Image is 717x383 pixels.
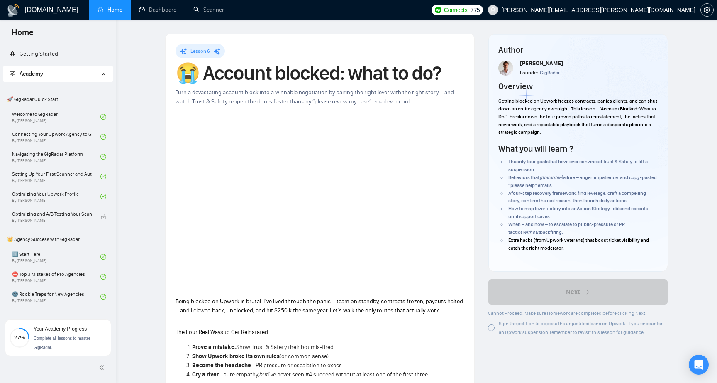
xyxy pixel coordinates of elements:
[12,167,100,186] a: Setting Up Your First Scanner and Auto-BidderBy[PERSON_NAME]
[176,89,454,105] span: Turn a devastating account block into a winnable negotiation by pairing the right lever with the ...
[192,353,280,360] strong: Show Upwork broke its own rules
[520,60,563,67] span: [PERSON_NAME]
[34,336,90,350] span: Complete all lessons to master GigRadar.
[192,371,219,378] strong: Cry a river
[508,221,625,235] span: When – and how – to escalate to public-pressure or PR tactics
[508,190,511,196] span: A
[689,355,709,375] div: Open Intercom Messenger
[12,307,100,326] a: ☠️ Fatal Traps for Solo Freelancers
[498,143,573,155] h4: What you will learn ?
[100,214,106,219] span: lock
[12,128,100,146] a: Connecting Your Upwork Agency to GigRadarBy[PERSON_NAME]
[280,353,330,360] span: (or common sense).
[444,5,469,15] span: Connects:
[523,229,540,235] em: without
[7,4,20,17] img: logo
[488,279,668,305] button: Next
[471,5,480,15] span: 775
[12,218,92,223] span: By [PERSON_NAME]
[498,44,658,56] h4: Author
[100,274,106,280] span: check-circle
[192,362,251,369] strong: Become the headache
[12,108,100,126] a: Welcome to GigRadarBy[PERSON_NAME]
[100,154,106,160] span: check-circle
[490,7,496,13] span: user
[566,287,580,297] span: Next
[488,310,646,316] span: Cannot Proceed! Make sure Homework are completed before clicking Next:
[139,6,177,13] a: dashboardDashboard
[577,206,622,211] strong: Action Strategy Table
[12,210,92,218] span: Optimizing and A/B Testing Your Scanner for Better Results
[10,71,15,76] span: fund-projection-screen
[701,7,713,13] span: setting
[498,61,513,76] img: Screenshot+at+Jun+18+10-48-53%E2%80%AFPM.png
[498,81,533,92] h4: Overview
[10,50,58,57] a: rocketGetting Started
[100,134,106,140] span: check-circle
[508,206,577,211] span: How to map lever + story into an
[193,6,224,13] a: searchScanner
[700,7,714,13] a: setting
[498,98,657,112] span: Getting blocked on Upwork freezes contracts, panics clients, and can shut down an entire agency o...
[3,46,113,62] li: Getting Started
[516,159,549,164] strong: only four goals
[190,48,210,54] span: Lesson 6
[34,326,87,332] span: Your Academy Progress
[219,371,259,378] span: – pure empathy,
[98,6,122,13] a: homeHome
[10,70,43,77] span: Academy
[498,106,656,120] strong: “Account Blocked: What to Do”
[511,190,576,196] strong: four-step recovery framework
[540,70,560,76] span: GigRadar
[176,64,464,82] h1: 😭 Account blocked: what to do?
[508,190,646,204] span: : find leverage, craft a compelling story, confirm the real reason, then launch daily actions.
[259,371,268,378] em: but
[12,187,100,206] a: Optimizing Your Upwork ProfileBy[PERSON_NAME]
[176,298,463,314] span: Being blocked on Upwork is brutal. I’ve lived through the panic – team on standby, contracts froz...
[99,363,107,372] span: double-left
[540,229,563,235] span: backfiring.
[192,344,236,351] strong: Prove a mistake.
[100,194,106,199] span: check-circle
[100,294,106,300] span: check-circle
[12,287,100,306] a: 🌚 Rookie Traps for New AgenciesBy[PERSON_NAME]
[12,268,100,286] a: ⛔ Top 3 Mistakes of Pro AgenciesBy[PERSON_NAME]
[100,114,106,120] span: check-circle
[176,329,268,336] span: The Four Real Ways to Get Reinstated
[539,174,561,180] em: guarantee
[100,174,106,179] span: check-circle
[268,371,429,378] span: I’ve never seen #4 succeed without at least one of the first three.
[4,91,112,108] span: 🚀 GigRadar Quick Start
[12,147,100,166] a: Navigating the GigRadar PlatformBy[PERSON_NAME]
[251,362,343,369] span: – PR pressure or escalation to execs.
[498,114,655,135] span: - breaks down the four proven paths to reinstatement, the tactics that never work, and a repeatab...
[520,70,538,76] span: Founder
[508,159,516,164] span: The
[508,237,649,251] span: Extra hacks (from Upwork veterans) that boost ticket visibility and catch the right moderator.
[10,335,29,340] span: 27%
[100,254,106,260] span: check-circle
[4,231,112,248] span: 👑 Agency Success with GigRadar
[508,174,539,180] span: Behaviors that
[435,7,441,13] img: upwork-logo.png
[700,3,714,17] button: setting
[236,344,335,351] span: Show Trust & Safety their bot mis-fired.
[508,159,648,172] span: that have ever convinced Trust & Safety to lift a suspension.
[5,27,40,44] span: Home
[499,321,663,335] span: Sign the petition to oppose the unjustified bans on Upwork. If you encounter an Upwork suspension...
[20,70,43,77] span: Academy
[508,174,657,188] span: failure – anger, impatience, and copy-pasted “please help” emails.
[12,248,100,266] a: 1️⃣ Start HereBy[PERSON_NAME]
